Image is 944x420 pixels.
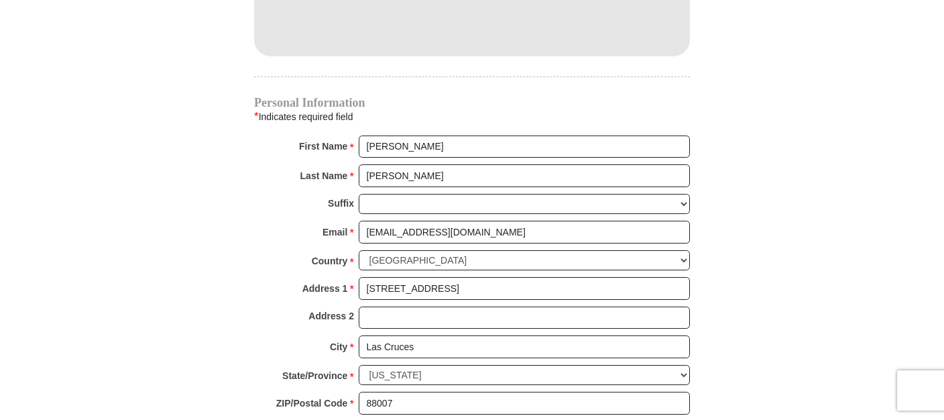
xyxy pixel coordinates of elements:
strong: Address 2 [308,307,354,325]
strong: ZIP/Postal Code [276,394,348,413]
strong: Country [312,252,348,270]
strong: State/Province [282,366,347,385]
strong: Address 1 [302,279,348,298]
h4: Personal Information [254,97,690,108]
strong: Last Name [300,166,348,185]
strong: City [330,337,347,356]
strong: First Name [299,137,347,156]
strong: Suffix [328,194,354,213]
div: Indicates required field [254,108,690,125]
strong: Email [322,223,347,242]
